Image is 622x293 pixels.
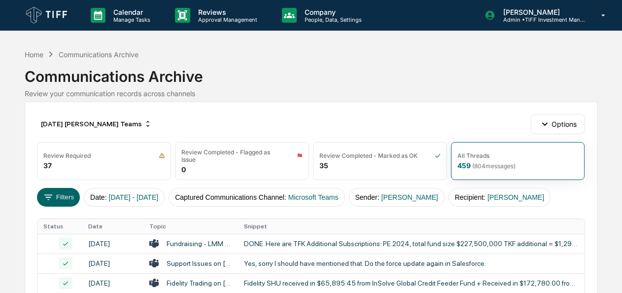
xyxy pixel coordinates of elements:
button: Date:[DATE] - [DATE] [84,188,165,207]
button: Captured Communications Channel:Microsoft Teams [169,188,345,207]
span: [PERSON_NAME] [381,193,438,201]
p: People, Data, Settings [297,16,367,23]
p: [PERSON_NAME] [495,8,587,16]
div: Fundraising - LMM PE on [DATE] [167,240,232,248]
div: Fidelity Trading on [DATE] [167,279,232,287]
button: Filters [37,188,80,207]
th: Status [37,219,82,234]
button: Options [531,114,585,134]
div: Review Required [43,152,91,159]
div: Communications Archive [25,60,597,85]
th: Date [82,219,143,234]
div: Fidelity SHU received in $65,895.45 from InSolve Global Credit Feeder Fund + Received in $172,780... [244,279,579,287]
img: icon [297,152,303,159]
p: Company [297,8,367,16]
div: Communications Archive [59,50,138,59]
div: Yes, sorry I should have mentioned that. Do the force update again in Salesforce. [244,259,579,267]
div: 0 [181,165,186,174]
div: [DATE] [88,259,138,267]
div: Review your communication records across channels [25,89,597,98]
p: Manage Tasks [105,16,155,23]
div: Review Completed - Flagged as Issue [181,148,284,163]
p: Reviews [190,8,262,16]
button: Recipient:[PERSON_NAME] [449,188,551,207]
img: logo [24,4,71,26]
div: Support Issues on [DATE] [167,259,232,267]
img: icon [159,152,165,159]
div: [DATE] [PERSON_NAME] Teams [37,116,156,132]
button: Sender:[PERSON_NAME] [349,188,445,207]
img: icon [435,152,441,159]
div: Review Completed - Marked as OK [319,152,417,159]
iframe: Open customer support [590,260,617,287]
span: [PERSON_NAME] [487,193,544,201]
div: 37 [43,161,52,170]
div: DONE. Here are TFK Additional Subscriptions: PE 2024, total fund size $227,500,000 TKF additional... [244,240,579,248]
span: Microsoft Teams [288,193,339,201]
th: Topic [143,219,238,234]
div: [DATE] [88,240,138,248]
div: Home [25,50,43,59]
div: 459 [457,161,516,170]
span: [DATE] - [DATE] [109,193,159,201]
p: Calendar [105,8,155,16]
p: Approval Management [190,16,262,23]
p: Admin • TIFF Investment Management [495,16,587,23]
span: ( 804 messages) [472,162,516,170]
div: 35 [319,161,328,170]
div: All Threads [457,152,489,159]
th: Snippet [238,219,585,234]
div: [DATE] [88,279,138,287]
